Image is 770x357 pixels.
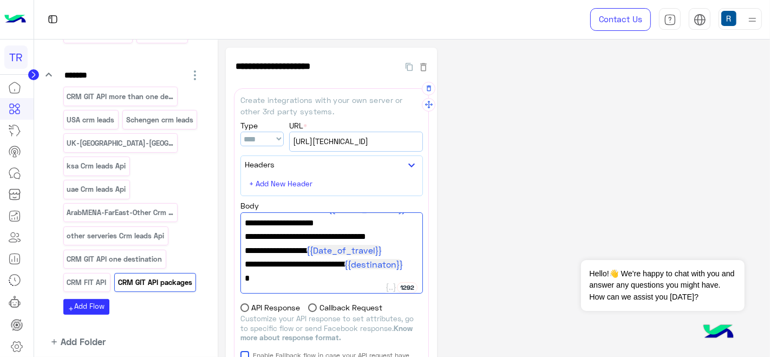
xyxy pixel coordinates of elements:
span: "travel_date":" ", [245,243,419,257]
div: TR [4,46,28,69]
p: other serveries Crm leads Api [66,230,165,242]
label: API Response [240,302,301,313]
p: uae Crm leads Api [66,183,127,196]
img: tab [694,14,706,26]
p: USA crm leads [66,114,115,126]
label: Headers [245,159,275,170]
span: "call_reason":"", [245,216,419,230]
span: "destination_chatbot":" " [245,257,419,271]
div: 1292 [397,282,417,293]
img: Logo [4,8,26,31]
button: addAdd Flow [63,299,109,315]
i: keyboard_arrow_down [42,68,55,81]
i: keyboard_arrow_down [405,159,418,172]
button: Drag [422,98,435,112]
span: Add Folder [61,335,106,348]
button: Add user attribute [385,282,397,293]
p: UK-Canada-Australia crm leads [66,137,174,150]
span: } [245,271,419,285]
p: ArabMENA-FarEast-Other Crm leads [66,206,174,219]
label: Callback Request [308,302,382,313]
p: CRM FIT API [66,276,107,289]
i: add [50,337,59,346]
img: tab [664,14,676,26]
img: userImage [721,11,736,26]
p: CRM GIT API packages [118,276,193,289]
button: Delete Flow [418,60,429,73]
p: Create integrations with your own server or other 3rd party systems. [240,94,423,118]
span: {{destinaton}} [344,259,403,269]
img: profile [746,13,759,27]
button: + Add New Header [245,176,318,191]
p: CRM GIT API one destination [66,253,163,265]
p: CRM GIT API more than one destination [66,90,174,103]
p: Schengen crm leads [126,114,194,126]
label: Type [240,120,258,131]
label: URL [289,120,307,131]
span: {{Date_of_travel}} [306,245,382,255]
button: Duplicate Flow [400,60,418,73]
button: keyboard_arrow_down [405,158,418,172]
span: Hello!👋 We're happy to chat with you and answer any questions you might have. How can we assist y... [581,260,744,311]
p: ksa Crm leads Api [66,160,127,172]
a: tab [659,8,681,31]
a: Contact Us [590,8,651,31]
img: tab [46,12,60,26]
span: "travel_date_option":"preferred", [245,229,419,243]
i: add [68,306,74,312]
span: [URL][TECHNICAL_ID] [293,135,419,147]
button: addAdd Folder [42,335,106,348]
label: Body [240,200,259,211]
img: hulul-logo.png [700,314,738,352]
a: Know more about response format. [240,324,413,342]
p: Customize your API response to set attributes, go to specific flow or send Facebook response. [240,314,423,343]
button: Delete Message [422,82,435,95]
